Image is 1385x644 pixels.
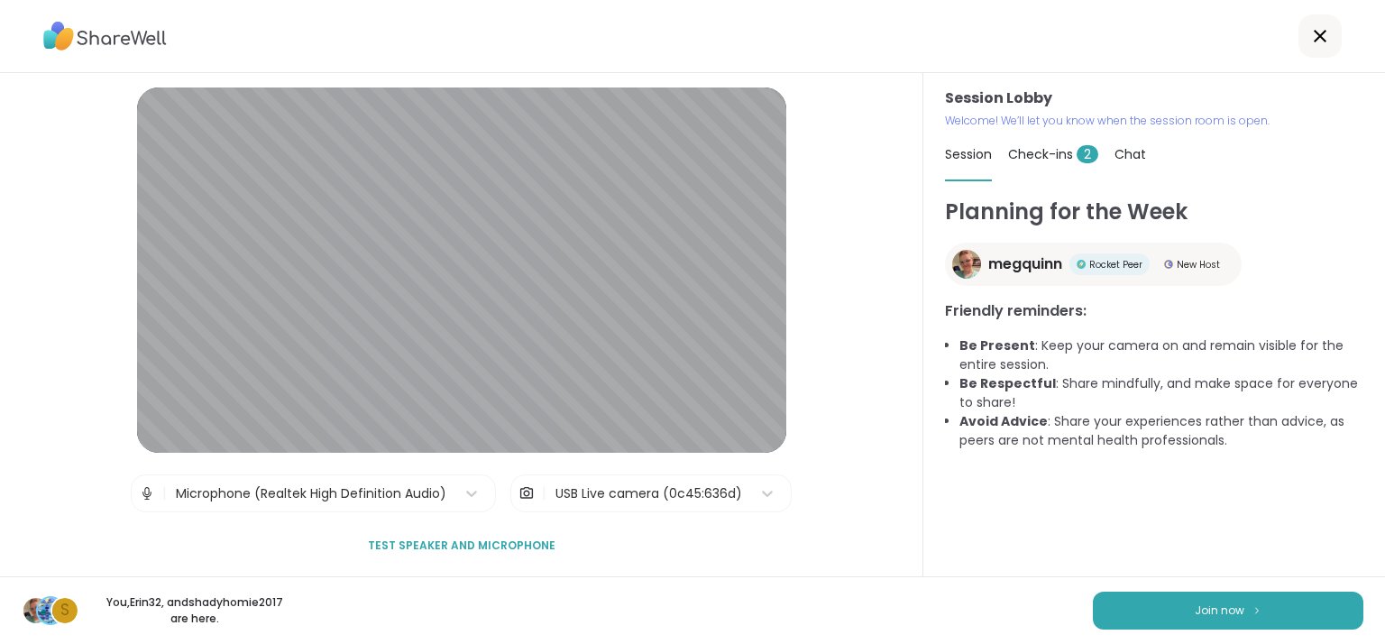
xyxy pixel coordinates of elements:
[959,374,1056,392] b: Be Respectful
[959,374,1363,412] li: : Share mindfully, and make space for everyone to share!
[988,253,1062,275] span: megquinn
[1077,145,1098,163] span: 2
[60,599,69,622] span: s
[542,475,546,511] span: |
[945,87,1363,109] h3: Session Lobby
[518,475,535,511] img: Camera
[38,598,63,623] img: Erin32
[23,598,49,623] img: megquinn
[952,250,981,279] img: megquinn
[162,475,167,511] span: |
[945,196,1363,228] h1: Planning for the Week
[94,594,296,627] p: You, Erin32 , and shadyhomie2017 are here.
[1008,145,1098,163] span: Check-ins
[959,336,1035,354] b: Be Present
[1077,260,1086,269] img: Rocket Peer
[555,484,742,503] div: USB Live camera (0c45:636d)
[945,300,1363,322] h3: Friendly reminders:
[1114,145,1146,163] span: Chat
[139,475,155,511] img: Microphone
[959,336,1363,374] li: : Keep your camera on and remain visible for the entire session.
[945,243,1242,286] a: megquinnmegquinnRocket PeerRocket PeerNew HostNew Host
[1089,258,1142,271] span: Rocket Peer
[1252,605,1262,615] img: ShareWell Logomark
[1093,592,1363,630] button: Join now
[959,412,1363,450] li: : Share your experiences rather than advice, as peers are not mental health professionals.
[945,145,992,163] span: Session
[1177,258,1220,271] span: New Host
[43,15,167,57] img: ShareWell Logo
[1164,260,1173,269] img: New Host
[176,484,446,503] div: Microphone (Realtek High Definition Audio)
[959,412,1048,430] b: Avoid Advice
[1195,603,1244,619] span: Join now
[945,113,1363,129] p: Welcome! We’ll let you know when the session room is open.
[361,527,563,565] button: Test speaker and microphone
[368,538,555,554] span: Test speaker and microphone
